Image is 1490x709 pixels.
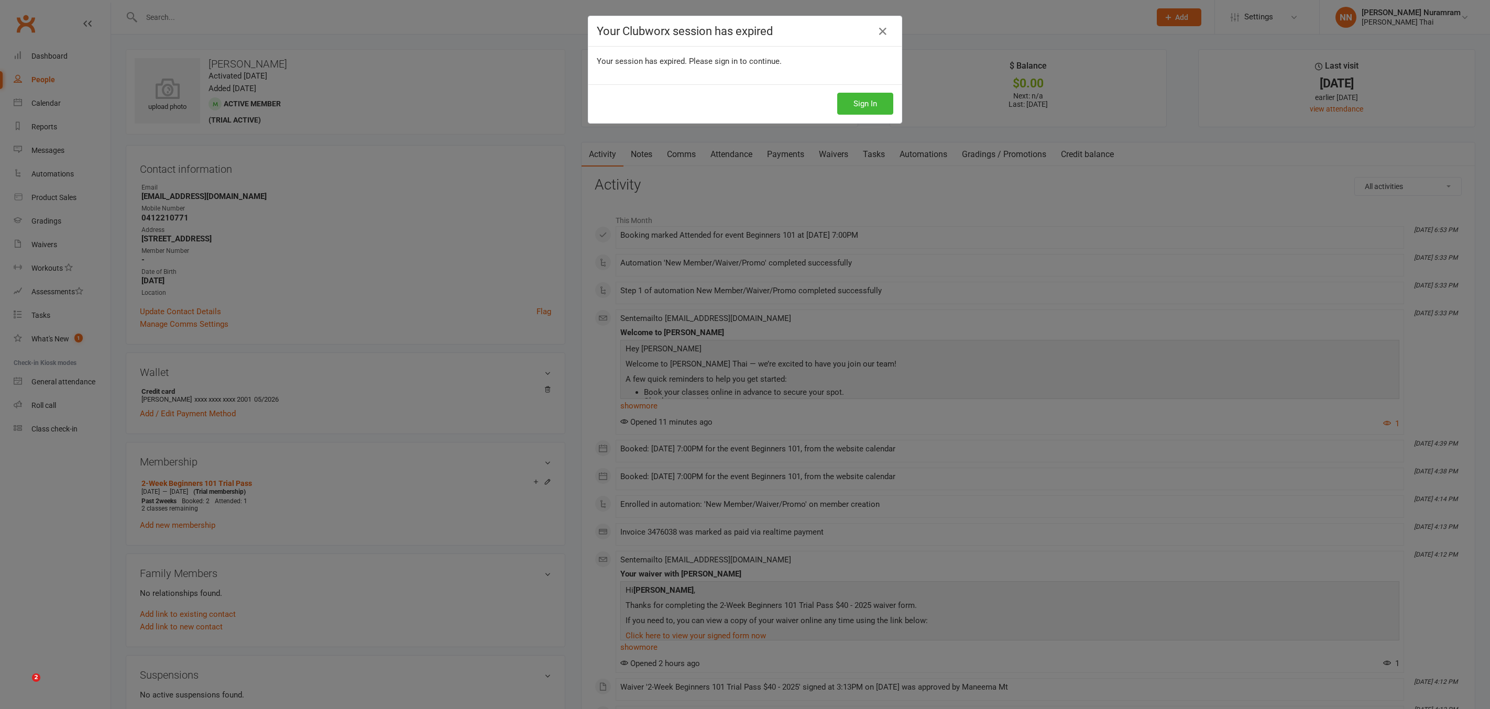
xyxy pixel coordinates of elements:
[597,25,893,38] h4: Your Clubworx session has expired
[874,23,891,40] a: Close
[32,673,40,682] span: 2
[597,57,782,66] span: Your session has expired. Please sign in to continue.
[837,93,893,115] button: Sign In
[10,673,36,699] iframe: Intercom live chat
